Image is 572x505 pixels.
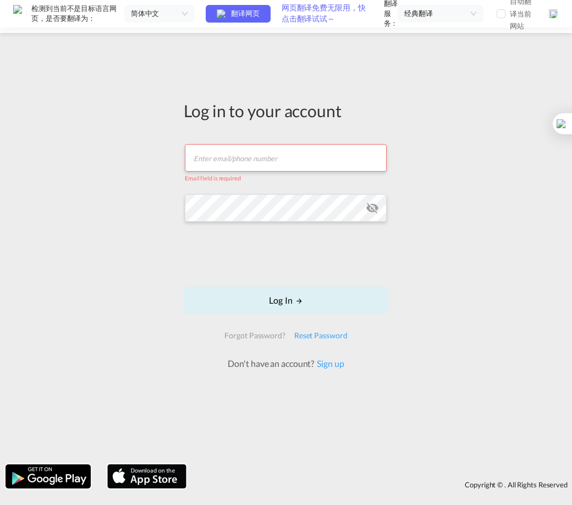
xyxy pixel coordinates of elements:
div: Log in to your account [184,99,388,122]
input: Enter email/phone number [185,144,387,172]
md-icon: icon-eye-off [366,201,379,215]
iframe: reCAPTCHA [202,233,370,276]
div: Reset Password [290,326,352,345]
span: Email field is required [185,174,241,182]
img: apple.png [106,463,188,490]
img: google.png [4,463,92,490]
div: Copyright © . All Rights Reserved [192,475,572,494]
a: Sign up [314,358,344,369]
button: LOGIN [184,287,388,314]
div: Don't have an account? [216,358,356,370]
div: Forgot Password? [220,326,289,345]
